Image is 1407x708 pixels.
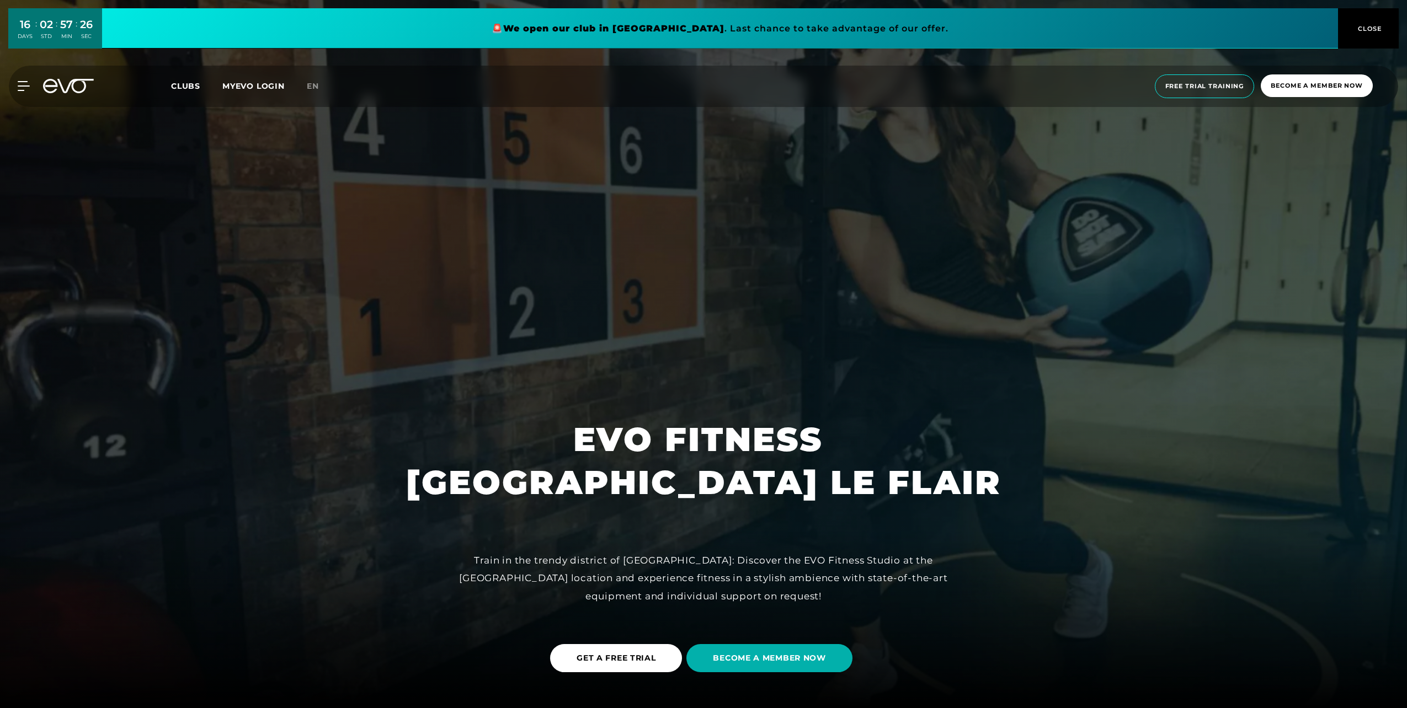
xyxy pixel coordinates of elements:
div: 02 [40,17,53,33]
div: 57 [60,17,73,33]
a: Clubs [171,81,222,91]
h1: EVO FITNESS [GEOGRAPHIC_DATA] LE FLAIR [406,418,1001,504]
div: 16 [18,17,33,33]
div: : [56,18,57,47]
span: CLOSE [1355,24,1382,34]
div: SEC [80,33,93,40]
a: GET A FREE TRIAL [550,636,686,680]
div: STD [40,33,53,40]
span: En [307,81,319,91]
div: Train in the trendy district of [GEOGRAPHIC_DATA]: Discover the EVO Fitness Studio at the [GEOGRA... [455,551,952,605]
div: 26 [80,17,93,33]
div: : [76,18,77,47]
a: BECOME A MEMBER NOW [686,636,856,680]
span: Free trial training [1165,82,1244,91]
span: GET A FREE TRIAL [577,652,655,664]
span: Clubs [171,81,200,91]
span: Become a member now [1271,81,1363,90]
a: Become a member now [1257,74,1376,98]
a: En [307,80,332,93]
a: Free trial training [1152,74,1258,98]
a: MYEVO LOGIN [222,81,285,91]
div: : [35,18,37,47]
div: DAYS [18,33,33,40]
button: CLOSE [1338,8,1399,49]
span: BECOME A MEMBER NOW [713,652,825,664]
div: MIN [60,33,73,40]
